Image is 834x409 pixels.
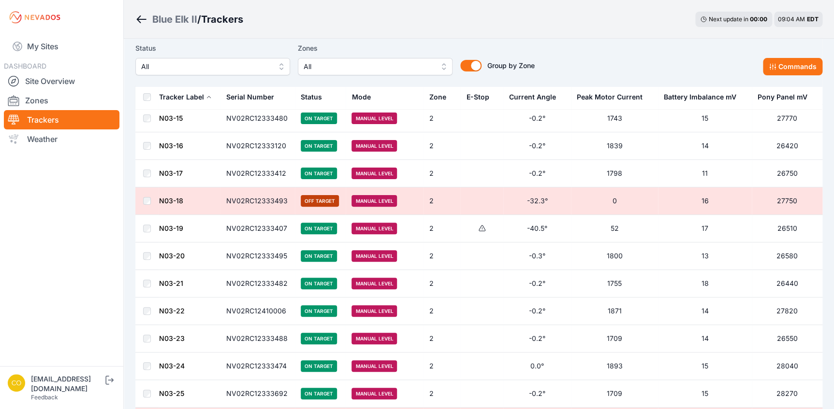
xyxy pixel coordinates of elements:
[304,61,433,72] span: All
[577,92,643,102] div: Peak Motor Current
[135,7,243,32] nav: Breadcrumb
[487,61,535,70] span: Group by Zone
[752,325,822,353] td: 26550
[571,380,658,408] td: 1709
[4,91,119,110] a: Zones
[4,62,46,70] span: DASHBOARD
[807,15,819,23] span: EDT
[664,85,744,109] button: Battery Imbalance mV
[220,215,295,242] td: NV02RC12333407
[466,85,497,109] button: E-Stop
[763,58,822,75] button: Commands
[752,297,822,325] td: 27820
[201,13,243,26] h3: Trackers
[503,215,571,242] td: -40.5°
[752,270,822,297] td: 26440
[503,160,571,187] td: -0.2°
[351,388,397,399] span: Manual Level
[571,270,658,297] td: 1755
[503,105,571,132] td: -0.2°
[509,85,564,109] button: Current Angle
[301,195,339,207] span: Off Target
[298,42,453,54] label: Zones
[4,110,119,129] a: Trackers
[8,374,25,392] img: controlroomoperator@invenergy.com
[301,333,337,344] span: On Target
[503,270,571,297] td: -0.2°
[159,389,184,397] a: N03-25
[509,92,556,102] div: Current Angle
[571,187,658,215] td: 0
[752,380,822,408] td: 28270
[658,270,752,297] td: 18
[424,353,461,380] td: 2
[159,279,183,287] a: N03-21
[351,278,397,289] span: Manual Level
[159,85,212,109] button: Tracker Label
[351,360,397,372] span: Manual Level
[466,92,489,102] div: E-Stop
[424,160,461,187] td: 2
[758,92,807,102] div: Pony Panel mV
[159,224,183,232] a: N03-19
[4,71,119,91] a: Site Overview
[752,105,822,132] td: 27770
[424,215,461,242] td: 2
[424,187,461,215] td: 2
[159,307,185,315] a: N03-22
[152,13,197,26] a: Blue Elk II
[220,160,295,187] td: NV02RC12333412
[658,187,752,215] td: 16
[141,61,271,72] span: All
[752,187,822,215] td: 27750
[135,58,290,75] button: All
[159,141,183,150] a: N03-16
[220,270,295,297] td: NV02RC12333482
[752,160,822,187] td: 26750
[298,58,453,75] button: All
[571,215,658,242] td: 52
[197,13,201,26] span: /
[4,35,119,58] a: My Sites
[220,132,295,160] td: NV02RC12333120
[424,105,461,132] td: 2
[159,197,183,205] a: N03-18
[220,380,295,408] td: NV02RC12333692
[351,140,397,152] span: Manual Level
[351,113,397,124] span: Manual Level
[351,305,397,317] span: Manual Level
[301,250,337,262] span: On Target
[577,85,650,109] button: Peak Motor Current
[301,360,337,372] span: On Target
[658,325,752,353] td: 14
[658,105,752,132] td: 15
[571,325,658,353] td: 1709
[571,105,658,132] td: 1743
[658,242,752,270] td: 13
[503,187,571,215] td: -32.3°
[159,334,185,342] a: N03-23
[752,242,822,270] td: 26580
[429,85,454,109] button: Zone
[301,85,330,109] button: Status
[658,353,752,380] td: 15
[301,140,337,152] span: On Target
[658,160,752,187] td: 11
[226,92,274,102] div: Serial Number
[424,325,461,353] td: 2
[351,92,370,102] div: Mode
[424,242,461,270] td: 2
[658,380,752,408] td: 15
[301,223,337,234] span: On Target
[778,15,805,23] span: 09:04 AM
[301,278,337,289] span: On Target
[159,114,183,122] a: N03-15
[220,187,295,215] td: NV02RC12333493
[301,305,337,317] span: On Target
[301,113,337,124] span: On Target
[658,132,752,160] td: 14
[752,215,822,242] td: 26510
[159,362,185,370] a: N03-24
[351,223,397,234] span: Manual Level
